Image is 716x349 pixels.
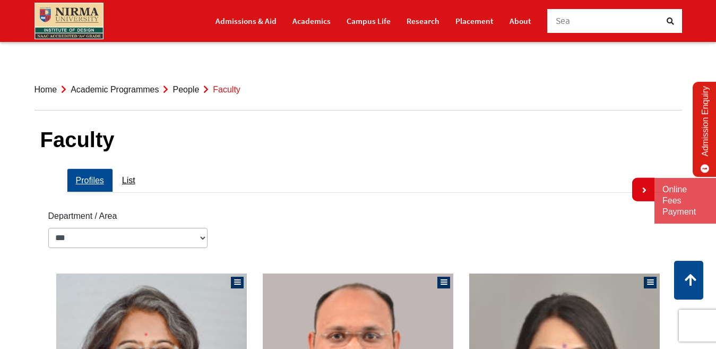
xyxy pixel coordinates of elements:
a: Profiles [67,168,113,192]
a: Academic Programmes [71,85,159,94]
a: People [172,85,199,94]
a: Online Fees Payment [662,184,708,217]
label: Department / Area [48,209,117,223]
a: Research [407,12,439,30]
h1: Faculty [40,127,676,152]
a: Academics [292,12,331,30]
a: List [113,168,144,192]
a: Campus Life [347,12,391,30]
img: main_logo [34,3,103,39]
a: Admissions & Aid [215,12,277,30]
span: Sea [556,15,571,27]
a: Home [34,85,57,94]
nav: breadcrumb [34,69,682,110]
a: Placement [455,12,494,30]
span: Faculty [213,85,240,94]
a: About [510,12,531,30]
